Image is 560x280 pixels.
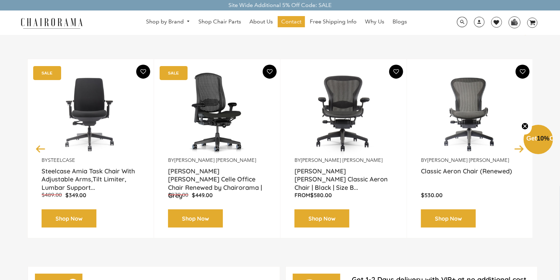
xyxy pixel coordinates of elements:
a: Classic Aeron Chair (Renewed) - chairorama Classic Aeron Chair (Renewed) - chairorama [421,70,519,157]
p: by [294,157,393,164]
span: 10% [537,135,550,142]
nav: DesktopNavigation [116,16,437,29]
span: Contact [281,18,301,26]
a: [PERSON_NAME] [PERSON_NAME] Celle Office Chair Renewed by Chairorama | Grey [168,167,266,185]
img: Herman Miller Classic Aeron Chair | Black | Size B (Renewed) - chairorama [294,70,393,157]
a: Herman Miller Classic Aeron Chair | Black | Size B (Renewed) - chairorama Herman Miller Classic A... [294,70,393,157]
a: Shop Now [42,209,96,228]
button: Add To Wishlist [516,65,530,79]
img: WhatsApp_Image_2024-07-12_at_16.23.01.webp [509,17,520,27]
a: Herman Miller Celle Office Chair Renewed by Chairorama | Grey - chairorama Herman Miller Celle Of... [168,70,266,157]
a: [PERSON_NAME] [PERSON_NAME] [427,157,509,163]
a: Blogs [389,16,410,27]
a: Steelcase Amia Task Chair With Adjustable Arms,Tilt Limiter, Lumbar Support... [42,167,140,185]
span: $580.00 [310,192,332,199]
span: About Us [249,18,273,26]
p: by [168,157,266,164]
button: Add To Wishlist [389,65,403,79]
span: $349.00 [65,192,86,199]
button: Add To Wishlist [136,65,150,79]
a: Shop by Brand [143,16,194,27]
span: Blogs [393,18,407,26]
p: From [294,192,393,199]
span: Free Shipping Info [310,18,357,26]
a: Steelcase [48,157,75,163]
a: Amia Chair by chairorama.com Renewed Amia Chair chairorama.com [42,70,140,157]
img: chairorama [17,17,87,29]
text: SALE [168,71,179,75]
p: by [42,157,140,164]
a: Classic Aeron Chair (Renewed) [421,167,519,185]
a: Shop Chair Parts [195,16,245,27]
span: Shop Chair Parts [198,18,241,26]
a: Shop Now [168,209,223,228]
img: Classic Aeron Chair (Renewed) - chairorama [421,70,519,157]
span: $449.00 [192,192,213,199]
img: Herman Miller Celle Office Chair Renewed by Chairorama | Grey - chairorama [168,70,266,157]
div: Get10%OffClose teaser [524,125,553,155]
span: Get Off [526,135,559,142]
button: Close teaser [518,119,532,135]
a: About Us [246,16,276,27]
a: Shop Now [421,209,476,228]
span: Why Us [365,18,384,26]
button: Previous [35,143,47,155]
a: Contact [278,16,305,27]
span: $489.00 [42,192,62,198]
p: by [421,157,519,164]
a: [PERSON_NAME] [PERSON_NAME] Classic Aeron Chair | Black | Size B... [294,167,393,185]
text: SALE [42,71,52,75]
a: [PERSON_NAME] [PERSON_NAME] [301,157,383,163]
span: $879.00 [168,192,188,198]
a: Shop Now [294,209,349,228]
button: Next [513,143,525,155]
a: [PERSON_NAME] [PERSON_NAME] [174,157,256,163]
a: Why Us [362,16,388,27]
button: Add To Wishlist [263,65,277,79]
span: $530.00 [421,192,443,199]
img: Amia Chair by chairorama.com [42,70,140,157]
a: Free Shipping Info [306,16,360,27]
